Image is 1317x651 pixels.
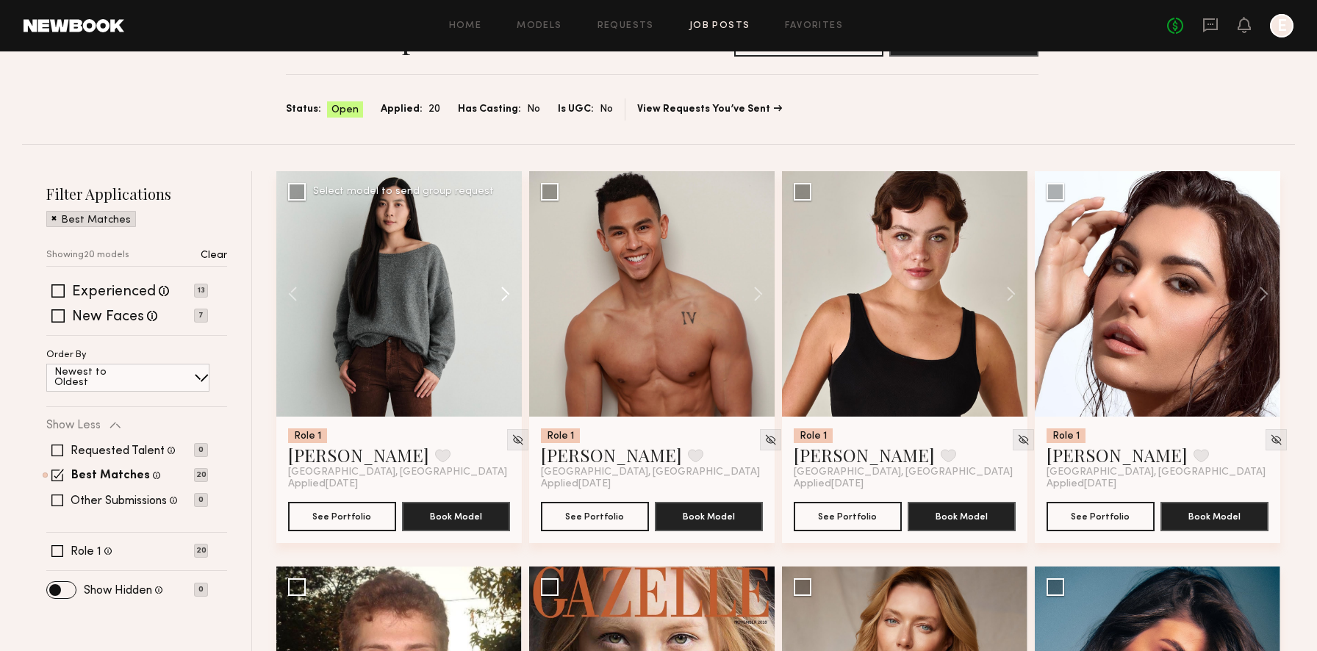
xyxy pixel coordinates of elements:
img: Unhide Model [764,434,777,446]
label: Show Hidden [84,585,152,597]
div: Applied [DATE] [288,478,510,490]
button: Book Model [655,502,763,531]
div: Select model to send group request [313,187,494,197]
div: Role 1 [1047,428,1085,443]
a: View Requests You’ve Sent [637,104,782,115]
p: Best Matches [61,215,131,226]
span: No [527,101,540,118]
p: Show Less [46,420,101,431]
div: Role 1 [288,428,327,443]
div: Role 1 [794,428,833,443]
label: Best Matches [71,470,150,482]
button: See Portfolio [541,502,649,531]
p: Clear [201,251,227,261]
span: Is UGC: [558,101,594,118]
a: Favorites [785,21,843,31]
a: Models [517,21,561,31]
button: See Portfolio [794,502,902,531]
button: Book Model [402,502,510,531]
button: Book Model [1160,502,1268,531]
p: Newest to Oldest [54,367,142,388]
div: Role 1 [541,428,580,443]
a: Book Model [402,509,510,522]
a: [PERSON_NAME] [288,443,429,467]
label: Requested Talent [71,445,165,457]
span: Status: [286,101,321,118]
h2: Filter Applications [46,184,227,204]
label: New Faces [72,310,144,325]
a: Book Model [908,509,1016,522]
img: Unhide Model [512,434,524,446]
a: Home [449,21,482,31]
a: [PERSON_NAME] [541,443,682,467]
p: 20 [194,468,208,482]
span: [GEOGRAPHIC_DATA], [GEOGRAPHIC_DATA] [1047,467,1266,478]
a: Job Posts [689,21,750,31]
p: Showing 20 models [46,251,129,260]
span: No [600,101,613,118]
span: Open [331,103,359,118]
span: [GEOGRAPHIC_DATA], [GEOGRAPHIC_DATA] [794,467,1013,478]
img: Unhide Model [1270,434,1282,446]
div: Applied [DATE] [794,478,1016,490]
label: Role 1 [71,546,101,558]
p: Order By [46,350,87,360]
p: 13 [194,284,208,298]
a: E [1270,14,1293,37]
p: 0 [194,443,208,457]
label: Other Submissions [71,495,167,507]
span: Applied: [381,101,423,118]
a: Book Model [655,509,763,522]
button: See Portfolio [288,502,396,531]
p: 20 [194,544,208,558]
button: Book Model [908,502,1016,531]
span: [GEOGRAPHIC_DATA], [GEOGRAPHIC_DATA] [541,467,760,478]
p: 0 [194,493,208,507]
button: See Portfolio [1047,502,1155,531]
span: [GEOGRAPHIC_DATA], [GEOGRAPHIC_DATA] [288,467,507,478]
a: Book Model [1160,509,1268,522]
img: Unhide Model [1017,434,1030,446]
div: Applied [DATE] [1047,478,1268,490]
p: 7 [194,309,208,323]
span: Has Casting: [458,101,521,118]
p: 0 [194,583,208,597]
a: [PERSON_NAME] [1047,443,1188,467]
label: Experienced [72,285,156,300]
a: Requests [598,21,654,31]
span: 20 [428,101,440,118]
a: [PERSON_NAME] [794,443,935,467]
div: Applied [DATE] [541,478,763,490]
